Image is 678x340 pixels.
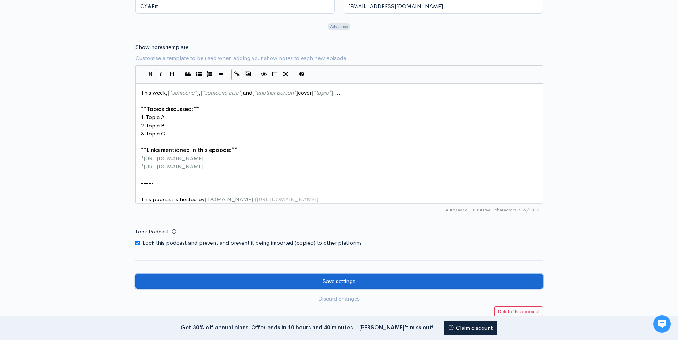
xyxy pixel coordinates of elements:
[194,69,204,80] button: Generic List
[135,54,543,62] span: Customise a template to be used when adding your show notes to each new episode.
[252,89,254,96] span: [
[146,130,165,137] span: Topic C
[156,69,166,80] button: Italic
[200,89,202,96] span: [
[10,125,136,134] p: Find an answer quickly
[141,130,146,137] span: 3.
[168,89,169,96] span: [
[269,69,280,80] button: Toggle Side by Side
[135,291,543,306] a: Discard changes
[141,114,146,121] span: 1.
[135,43,188,51] label: Show notes template
[135,224,169,239] label: Lock Podcast
[146,122,165,129] span: Topic B
[494,306,543,317] a: Delete this podcast
[141,196,318,203] span: This podcast is hosted by
[328,23,350,30] span: Advanced
[143,163,203,170] span: [URL][DOMAIN_NAME]
[242,69,253,80] button: Insert Image
[141,89,342,96] span: This week, , and cover .....
[257,196,317,203] span: [URL][DOMAIN_NAME]
[11,35,135,47] h1: Hi 👋
[231,69,242,80] button: Create Link
[253,196,255,203] span: ]
[317,196,318,203] span: )
[147,146,231,153] span: Links mentioned in this episode:
[11,49,135,84] h2: Just let us know if you need anything and we'll be happy to help! 🙂
[311,89,313,96] span: [
[47,101,88,107] span: New conversation
[204,69,215,80] button: Numbered List
[445,207,490,213] span: Autosaved: 08:04 PM
[21,137,130,152] input: Search articles
[316,89,329,96] span: topic
[143,239,362,247] label: Lock this podcast and prevent and prevent it being imported (copied) to other platforms
[653,315,671,333] iframe: gist-messenger-bubble-iframe
[146,114,165,121] span: Topic A
[204,196,206,203] span: [
[280,69,291,80] button: Toggle Fullscreen
[331,89,333,96] span: ]
[494,207,539,213] span: 299/1000
[197,89,199,96] span: ]
[498,308,540,314] small: Delete this podcast
[183,69,194,80] button: Quote
[172,89,194,96] span: someone
[181,324,433,331] strong: Get 30% off annual plans! Offer ends in 10 hours and 40 minutes – [PERSON_NAME]’t miss out!
[135,274,543,289] input: Save settings
[147,106,193,112] span: Topics discussed:
[166,69,177,80] button: Heading
[143,155,203,162] span: [URL][DOMAIN_NAME]
[206,196,253,203] span: [DOMAIN_NAME]
[145,69,156,80] button: Bold
[141,179,154,186] span: -----
[257,89,294,96] span: another person
[11,97,135,111] button: New conversation
[296,89,298,96] span: ]
[205,89,238,96] span: someone else
[258,69,269,80] button: Toggle Preview
[255,196,257,203] span: (
[296,69,307,80] button: Markdown Guide
[215,69,226,80] button: Insert Horizontal Line
[241,89,243,96] span: ]
[141,122,146,129] span: 2.
[444,321,497,336] a: Claim discount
